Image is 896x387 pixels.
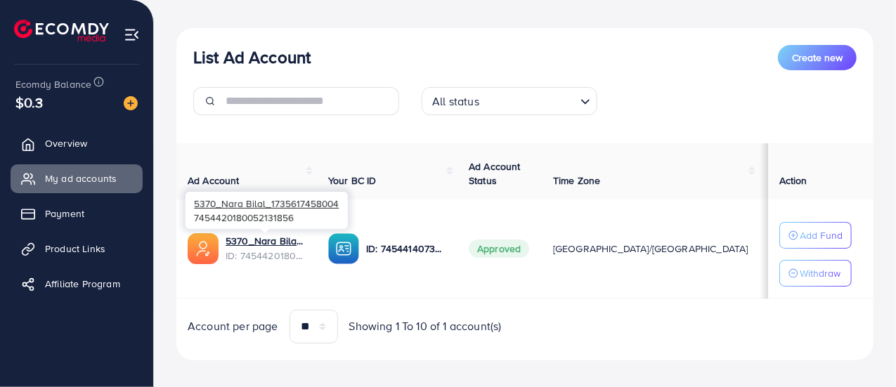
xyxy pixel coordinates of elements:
[366,240,446,257] p: ID: 7454414073346818064
[779,173,807,188] span: Action
[45,136,87,150] span: Overview
[226,249,306,263] span: ID: 7454420180052131856
[11,235,143,263] a: Product Links
[422,87,597,115] div: Search for option
[11,164,143,192] a: My ad accounts
[779,222,852,249] button: Add Fund
[124,27,140,43] img: menu
[15,77,91,91] span: Ecomdy Balance
[328,173,377,188] span: Your BC ID
[45,242,105,256] span: Product Links
[800,227,843,244] p: Add Fund
[11,270,143,298] a: Affiliate Program
[186,192,348,229] div: 7454420180052131856
[800,265,840,282] p: Withdraw
[45,277,120,291] span: Affiliate Program
[349,318,502,334] span: Showing 1 To 10 of 1 account(s)
[188,173,240,188] span: Ad Account
[226,234,306,248] a: 5370_Nara Bilal_1735617458004
[469,159,521,188] span: Ad Account Status
[778,45,857,70] button: Create new
[553,173,600,188] span: Time Zone
[328,233,359,264] img: ic-ba-acc.ded83a64.svg
[836,324,885,376] iframe: Chat
[553,242,748,256] span: [GEOGRAPHIC_DATA]/[GEOGRAPHIC_DATA]
[188,233,219,264] img: ic-ads-acc.e4c84228.svg
[469,240,529,258] span: Approved
[188,318,278,334] span: Account per page
[11,199,143,228] a: Payment
[14,20,109,41] img: logo
[483,88,575,112] input: Search for option
[124,96,138,110] img: image
[194,197,339,210] span: 5370_Nara Bilal_1735617458004
[193,47,311,67] h3: List Ad Account
[792,51,843,65] span: Create new
[779,260,852,287] button: Withdraw
[11,129,143,157] a: Overview
[429,91,482,112] span: All status
[45,206,84,221] span: Payment
[45,171,117,185] span: My ad accounts
[15,92,44,112] span: $0.3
